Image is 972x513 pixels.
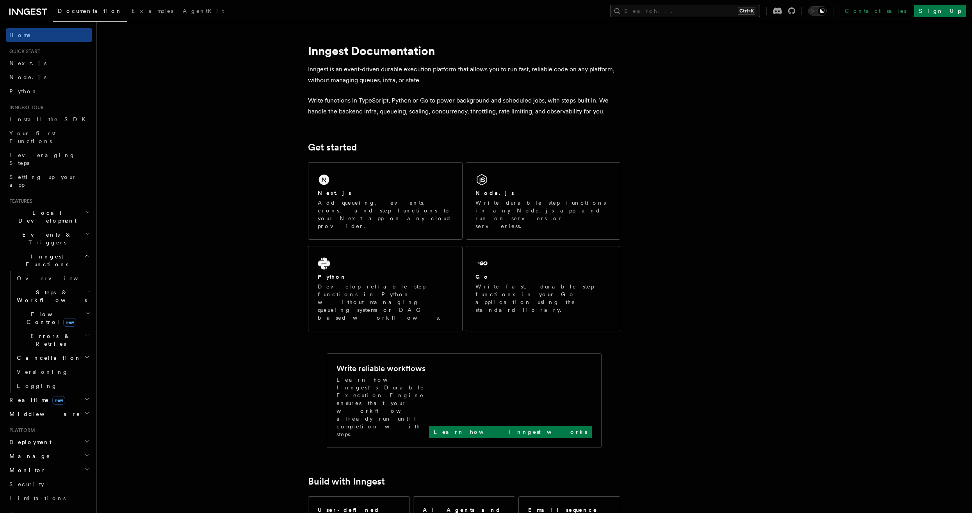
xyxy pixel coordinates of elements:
a: Next.js [6,56,92,70]
span: Errors & Retries [14,332,85,348]
a: Home [6,28,92,42]
button: Middleware [6,407,92,421]
span: Realtime [6,396,65,404]
span: Quick start [6,48,40,55]
h2: Node.js [475,189,514,197]
button: Manage [6,449,92,463]
a: Build with Inngest [308,476,385,487]
span: new [63,318,76,327]
p: Develop reliable step functions in Python without managing queueing systems or DAG based workflows. [318,283,453,322]
span: Home [9,31,31,39]
span: Cancellation [14,354,81,362]
a: Logging [14,379,92,393]
span: Middleware [6,410,80,418]
a: Setting up your app [6,170,92,192]
p: Write functions in TypeScript, Python or Go to power background and scheduled jobs, with steps bu... [308,95,620,117]
a: Leveraging Steps [6,148,92,170]
span: new [52,396,65,405]
button: Realtimenew [6,393,92,407]
span: Flow Control [14,310,86,326]
button: Toggle dark mode [808,6,827,16]
a: Security [6,477,92,491]
a: Node.jsWrite durable step functions in any Node.js app and run on servers or serverless. [466,162,620,240]
span: Events & Triggers [6,231,85,246]
span: Overview [17,275,97,281]
span: Next.js [9,60,46,66]
a: Examples [127,2,178,21]
span: Documentation [58,8,122,14]
h2: Go [475,273,490,281]
a: PythonDevelop reliable step functions in Python without managing queueing systems or DAG based wo... [308,246,463,331]
span: Setting up your app [9,174,77,188]
span: Manage [6,452,50,460]
span: Steps & Workflows [14,288,87,304]
a: Get started [308,142,357,153]
span: Limitations [9,495,66,501]
a: Sign Up [914,5,966,17]
a: Limitations [6,491,92,505]
p: Add queueing, events, crons, and step functions to your Next app on any cloud provider. [318,199,453,230]
button: Monitor [6,463,92,477]
h2: Write reliable workflows [336,363,425,374]
button: Inngest Functions [6,249,92,271]
span: Your first Functions [9,130,56,144]
button: Errors & Retries [14,329,92,351]
button: Local Development [6,206,92,228]
span: Leveraging Steps [9,152,75,166]
button: Steps & Workflows [14,285,92,307]
a: Next.jsAdd queueing, events, crons, and step functions to your Next app on any cloud provider. [308,162,463,240]
span: Node.js [9,74,46,80]
a: Your first Functions [6,126,92,148]
button: Cancellation [14,351,92,365]
span: Versioning [17,369,68,375]
button: Search...Ctrl+K [610,5,760,17]
span: AgentKit [183,8,224,14]
p: Write durable step functions in any Node.js app and run on servers or serverless. [475,199,611,230]
span: Features [6,198,32,204]
span: Inngest tour [6,104,44,111]
span: Monitor [6,466,46,474]
a: Versioning [14,365,92,379]
p: Inngest is an event-driven durable execution platform that allows you to run fast, reliable code ... [308,64,620,86]
button: Flow Controlnew [14,307,92,329]
a: Install the SDK [6,112,92,126]
div: Inngest Functions [6,271,92,393]
span: Inngest Functions [6,253,84,268]
span: Deployment [6,438,52,446]
a: Learn how Inngest works [429,426,592,438]
button: Events & Triggers [6,228,92,249]
span: Examples [132,8,173,14]
span: Install the SDK [9,116,90,122]
a: Python [6,84,92,98]
a: Contact sales [840,5,911,17]
p: Learn how Inngest's Durable Execution Engine ensures that your workflow already run until complet... [336,376,429,438]
p: Write fast, durable step functions in your Go application using the standard library. [475,283,611,314]
span: Logging [17,383,57,389]
a: Documentation [53,2,127,22]
h1: Inngest Documentation [308,44,620,58]
a: AgentKit [178,2,229,21]
a: Node.js [6,70,92,84]
kbd: Ctrl+K [738,7,755,15]
span: Local Development [6,209,85,225]
span: Security [9,481,44,487]
p: Learn how Inngest works [434,428,587,436]
h2: Python [318,273,347,281]
span: Platform [6,427,35,433]
a: Overview [14,271,92,285]
a: GoWrite fast, durable step functions in your Go application using the standard library. [466,246,620,331]
button: Deployment [6,435,92,449]
h2: Next.js [318,189,351,197]
span: Python [9,88,38,94]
